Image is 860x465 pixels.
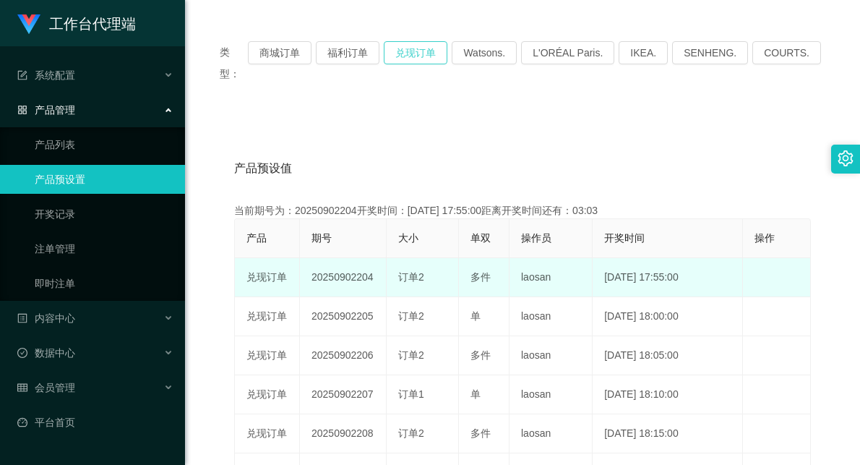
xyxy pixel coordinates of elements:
span: 产品管理 [17,104,75,116]
td: 20250902205 [300,297,387,336]
span: 单双 [470,232,491,244]
span: 大小 [398,232,418,244]
span: 多件 [470,271,491,283]
i: 图标: profile [17,313,27,323]
i: 图标: check-circle-o [17,348,27,358]
button: COURTS. [752,41,821,64]
button: 商城订单 [248,41,311,64]
td: 20250902207 [300,375,387,414]
td: 兑现订单 [235,336,300,375]
span: 订单1 [398,388,424,400]
button: 兑现订单 [384,41,447,64]
img: logo.9652507e.png [17,14,40,35]
span: 单 [470,388,481,400]
span: 订单2 [398,349,424,361]
td: 20250902204 [300,258,387,297]
span: 会员管理 [17,382,75,393]
a: 产品列表 [35,130,173,159]
td: 兑现订单 [235,297,300,336]
span: 类型： [220,41,248,85]
td: 20250902208 [300,414,387,453]
span: 产品 [246,232,267,244]
td: [DATE] 18:00:00 [593,297,743,336]
td: [DATE] 17:55:00 [593,258,743,297]
i: 图标: appstore-o [17,105,27,115]
td: [DATE] 18:05:00 [593,336,743,375]
span: 产品预设值 [234,160,292,177]
td: 20250902206 [300,336,387,375]
a: 注单管理 [35,234,173,263]
span: 内容中心 [17,312,75,324]
span: 期号 [311,232,332,244]
span: 操作员 [521,232,551,244]
i: 图标: form [17,70,27,80]
td: laosan [509,336,593,375]
div: 当前期号为：20250902204开奖时间：[DATE] 17:55:00距离开奖时间还有：03:03 [234,203,811,218]
span: 操作 [754,232,775,244]
td: [DATE] 18:10:00 [593,375,743,414]
td: laosan [509,375,593,414]
td: laosan [509,414,593,453]
td: 兑现订单 [235,375,300,414]
td: laosan [509,297,593,336]
td: 兑现订单 [235,414,300,453]
button: Watsons. [452,41,517,64]
i: 图标: table [17,383,27,393]
button: IKEA. [619,41,668,64]
td: [DATE] 18:15:00 [593,414,743,453]
button: SENHENG. [672,41,748,64]
span: 多件 [470,427,491,439]
span: 订单2 [398,271,424,283]
span: 数据中心 [17,347,75,359]
button: L'ORÉAL Paris. [521,41,614,64]
td: 兑现订单 [235,258,300,297]
span: 订单2 [398,310,424,322]
a: 产品预设置 [35,165,173,194]
span: 订单2 [398,427,424,439]
a: 工作台代理端 [17,17,136,29]
a: 即时注单 [35,269,173,298]
td: laosan [509,258,593,297]
span: 开奖时间 [604,232,645,244]
span: 单 [470,310,481,322]
h1: 工作台代理端 [49,1,136,47]
i: 图标: setting [838,150,853,166]
a: 开奖记录 [35,200,173,229]
span: 系统配置 [17,69,75,81]
button: 福利订单 [316,41,379,64]
span: 多件 [470,349,491,361]
a: 图标: dashboard平台首页 [17,408,173,437]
